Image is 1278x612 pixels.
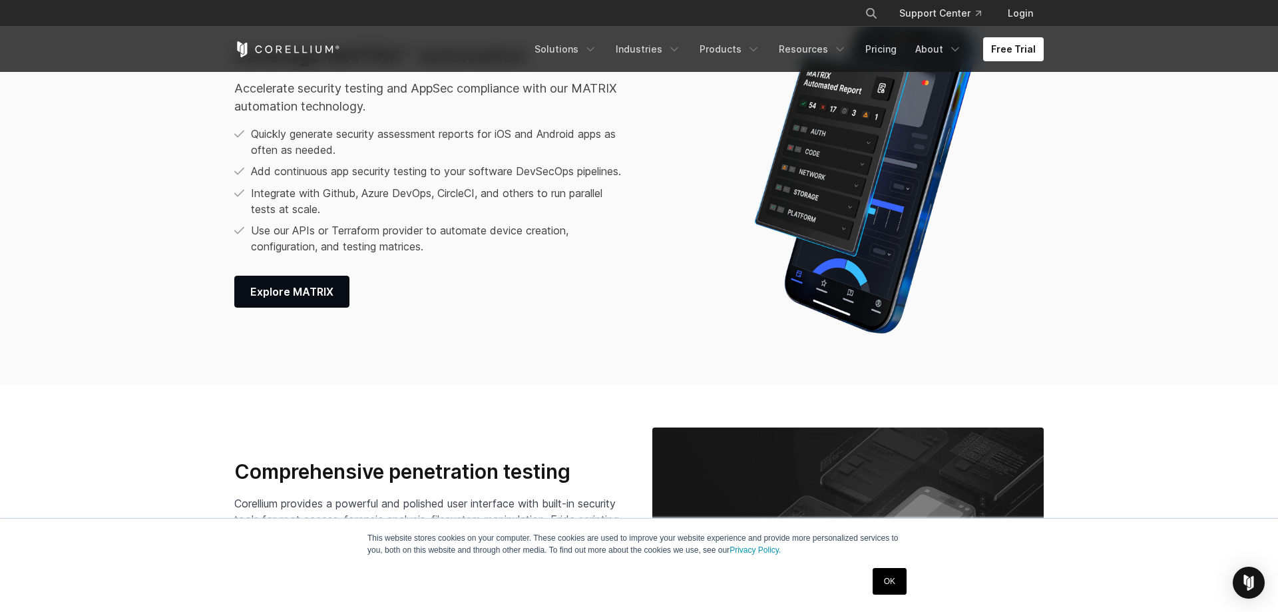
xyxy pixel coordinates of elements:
p: Integrate with Github, Azure DevOps, CircleCI, and others to run parallel tests at scale. [251,185,630,217]
a: Free Trial [983,37,1044,61]
p: Add continuous app security testing to your software DevSecOps pipelines. [251,163,621,179]
span: Corellium provides a powerful and polished user interface with built-in security tools for root a... [234,497,626,590]
div: Navigation Menu [849,1,1044,25]
img: Corellium MATRIX automated report on iPhone showing app vulnerability test results across securit... [722,9,1008,342]
h3: Comprehensive penetration testing [234,459,626,485]
div: Open Intercom Messenger [1233,567,1265,599]
p: Quickly generate security assessment reports for iOS and Android apps as often as needed. [251,126,630,158]
li: Use our APIs or Terraform provider to automate device creation, configuration, and testing matrices. [234,222,630,254]
a: OK [873,568,907,595]
a: Corellium Home [234,41,340,57]
a: About [907,37,970,61]
a: Login [997,1,1044,25]
a: Resources [771,37,855,61]
a: Products [692,37,768,61]
a: Pricing [857,37,905,61]
a: Privacy Policy. [730,545,781,555]
p: Accelerate security testing and AppSec compliance with our MATRIX automation technology. [234,79,630,115]
p: This website stores cookies on your computer. These cookies are used to improve your website expe... [367,532,911,556]
div: Navigation Menu [527,37,1044,61]
a: Support Center [889,1,992,25]
a: Solutions [527,37,605,61]
a: Explore MATRIX [234,276,349,308]
button: Search [859,1,883,25]
a: Industries [608,37,689,61]
span: Explore MATRIX [250,284,333,300]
